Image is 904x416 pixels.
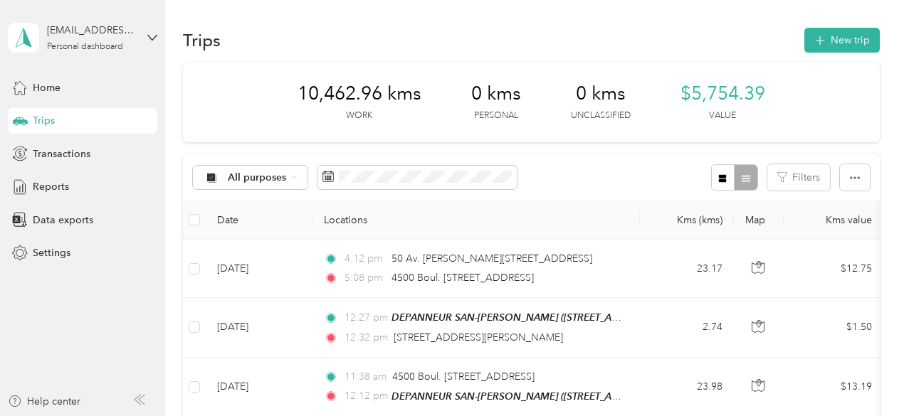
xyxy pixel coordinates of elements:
[33,245,70,260] span: Settings
[47,43,123,51] div: Personal dashboard
[784,298,883,357] td: $1.50
[784,240,883,298] td: $12.75
[571,110,631,122] p: Unclassified
[33,179,69,194] span: Reports
[206,298,312,357] td: [DATE]
[47,23,136,38] div: [EMAIL_ADDRESS][PERSON_NAME][DOMAIN_NAME]
[576,82,626,105] span: 0 kms
[680,82,765,105] span: $5,754.39
[640,240,734,298] td: 23.17
[640,298,734,357] td: 2.74
[709,110,736,122] p: Value
[345,330,388,346] span: 12:32 pm
[734,201,784,240] th: Map
[228,173,287,183] span: All purposes
[345,369,387,385] span: 11:38 am
[33,213,93,228] span: Data exports
[183,33,221,48] h1: Trips
[640,201,734,240] th: Kms (kms)
[394,331,563,343] span: [STREET_ADDRESS][PERSON_NAME]
[804,28,880,53] button: New trip
[345,310,385,326] span: 12:27 pm
[33,80,61,95] span: Home
[767,164,830,191] button: Filters
[345,270,385,286] span: 5:08 pm
[346,110,372,122] p: Work
[206,240,312,298] td: [DATE]
[345,388,385,404] span: 12:12 pm
[474,110,518,122] p: Personal
[33,113,55,128] span: Trips
[784,201,883,240] th: Kms value
[824,336,904,416] iframe: Everlance-gr Chat Button Frame
[391,272,534,284] span: 4500 Boul. [STREET_ADDRESS]
[392,370,535,383] span: 4500 Boul. [STREET_ADDRESS]
[391,252,592,265] span: 50 Av. [PERSON_NAME][STREET_ADDRESS]
[391,311,656,324] span: DEPANNEUR SAN-[PERSON_NAME] ([STREET_ADDRESS])
[298,82,421,105] span: 10,462.96 kms
[345,251,385,267] span: 4:12 pm
[8,394,80,409] button: Help center
[391,390,656,402] span: DEPANNEUR SAN-[PERSON_NAME] ([STREET_ADDRESS])
[206,201,312,240] th: Date
[471,82,521,105] span: 0 kms
[312,201,640,240] th: Locations
[33,146,90,161] span: Transactions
